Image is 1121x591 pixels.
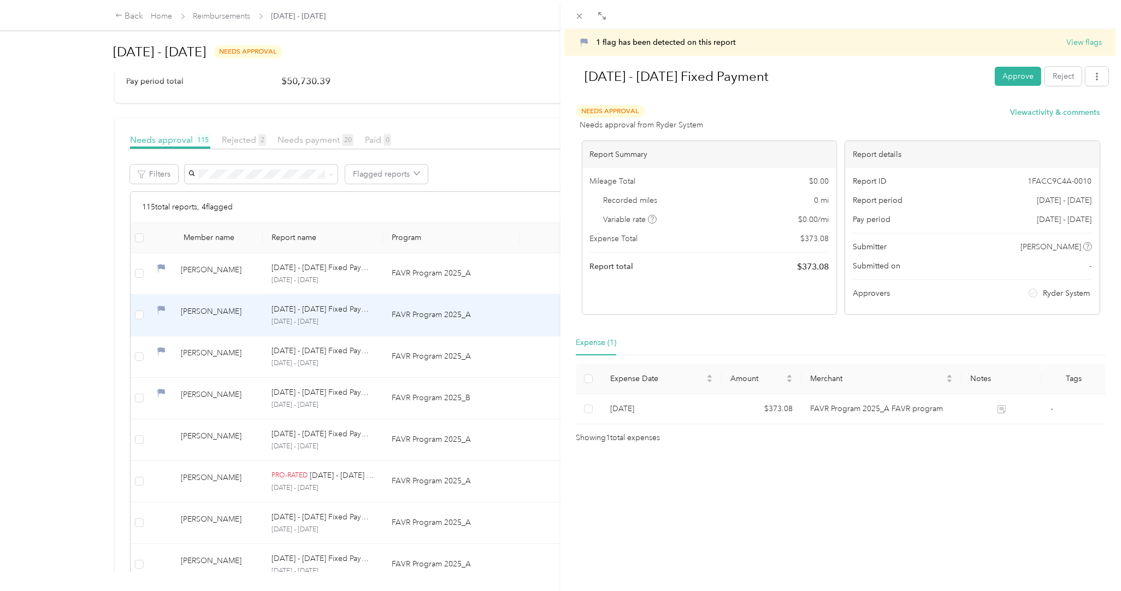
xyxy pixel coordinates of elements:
span: $ 373.08 [800,233,829,244]
span: Merchant [810,374,944,383]
span: Expense Date [610,374,704,383]
span: Approvers [853,288,890,299]
button: View flags [1066,37,1102,48]
span: Recorded miles [603,195,657,206]
div: Report details [845,141,1100,168]
span: Mileage Total [590,175,636,187]
span: Report total [590,261,634,272]
span: Report period [853,195,902,206]
span: Needs approval from Ryder System [580,119,703,131]
td: - [1042,394,1106,424]
span: $ 373.08 [797,260,829,273]
span: caret-down [706,378,713,384]
div: Expense (1) [576,337,616,349]
span: - [1090,260,1092,272]
span: $ 0.00 [809,175,829,187]
span: 0 mi [814,195,829,206]
span: Expense Total [590,233,638,244]
th: Merchant [801,364,961,394]
span: caret-up [706,373,713,379]
span: $ 0.00 / mi [798,214,829,225]
span: Amount [730,374,784,383]
td: FAVR Program 2025_A FAVR program [801,394,961,424]
iframe: Everlance-gr Chat Button Frame [1060,530,1121,591]
span: caret-down [786,378,793,384]
span: [DATE] - [DATE] [1037,214,1092,225]
span: Variable rate [603,214,657,225]
span: Pay period [853,214,890,225]
th: Tags [1042,364,1106,394]
span: Showing 1 total expenses [576,432,660,444]
button: Reject [1045,67,1082,86]
th: Expense Date [601,364,722,394]
span: [PERSON_NAME] [1020,241,1081,253]
th: Amount [722,364,802,394]
button: Approve [995,67,1041,86]
th: Notes [961,364,1042,394]
span: caret-down [946,378,953,384]
span: 1FACC9C4A-0010 [1028,175,1092,187]
div: Report Summary [582,141,837,168]
span: Ryder System [1043,288,1090,299]
span: 1 flag has been detected on this report [596,38,736,47]
td: 2025-10-01 [601,394,722,424]
button: Viewactivity & comments [1011,107,1100,118]
span: Needs Approval [576,105,645,118]
span: [DATE] - [DATE] [1037,195,1092,206]
span: - [1051,404,1053,413]
span: Submitted on [853,260,900,272]
div: Tags [1051,374,1097,383]
td: $373.08 [722,394,802,424]
span: Report ID [853,175,887,187]
span: caret-up [786,373,793,379]
span: caret-up [946,373,953,379]
h1: Sep 1 - 30, 2025 Fixed Payment [573,63,987,90]
span: Submitter [853,241,887,253]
